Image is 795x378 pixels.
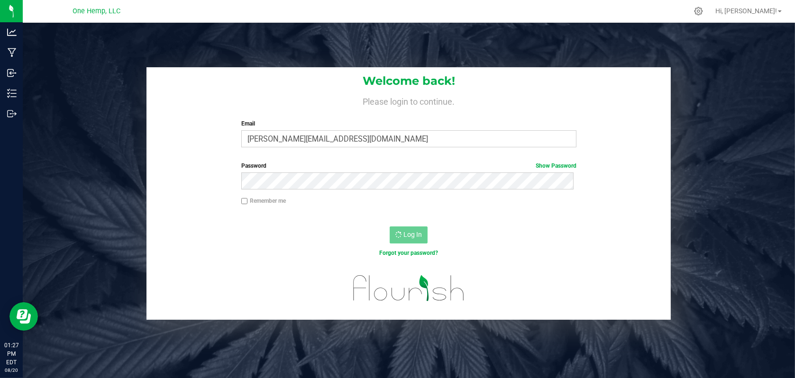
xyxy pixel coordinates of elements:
inline-svg: Inbound [7,68,17,78]
span: One Hemp, LLC [73,7,121,15]
inline-svg: Inventory [7,89,17,98]
button: Log In [390,226,428,243]
inline-svg: Outbound [7,109,17,118]
label: Remember me [241,197,286,205]
label: Email [241,119,576,128]
p: 08/20 [4,367,18,374]
p: 01:27 PM EDT [4,341,18,367]
iframe: Resource center [9,302,38,331]
span: Log In [403,231,422,238]
inline-svg: Analytics [7,27,17,37]
h1: Welcome back! [146,75,671,87]
div: Manage settings [693,7,704,16]
a: Show Password [536,162,576,169]
a: Forgot your password? [379,250,438,256]
input: Remember me [241,198,248,205]
span: Password [241,162,266,169]
inline-svg: Manufacturing [7,48,17,57]
span: Hi, [PERSON_NAME]! [715,7,777,15]
img: flourish_logo.svg [343,267,474,309]
h4: Please login to continue. [146,95,671,106]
